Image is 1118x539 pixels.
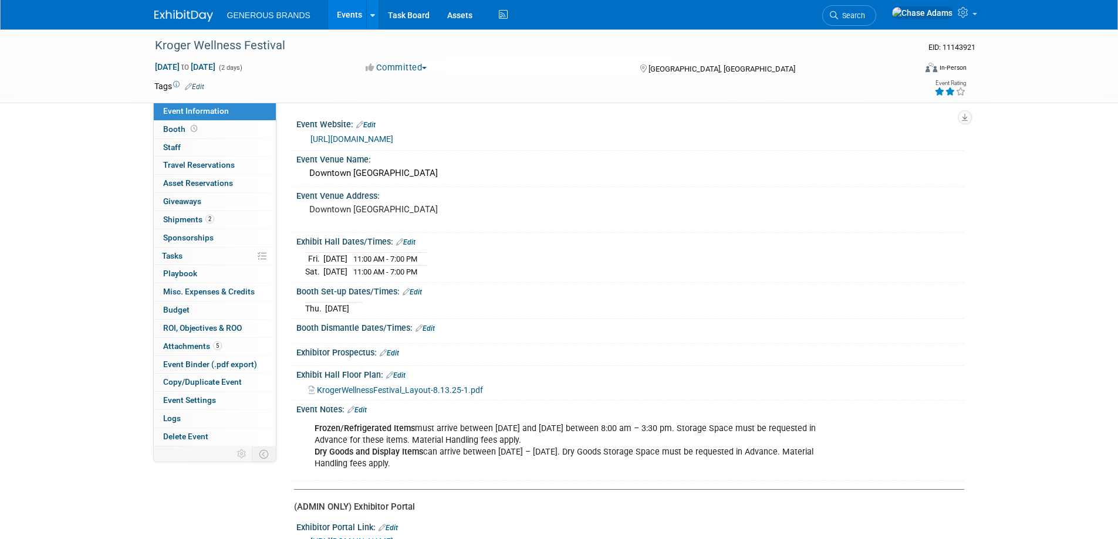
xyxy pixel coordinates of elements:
div: Exhibitor Prospectus: [296,344,964,359]
span: Sponsorships [163,233,214,242]
a: Edit [347,406,367,414]
div: Exhibit Hall Floor Plan: [296,366,964,381]
b: Dry Goods and Display Items [315,447,423,457]
a: Shipments2 [154,211,276,229]
div: (ADMIN ONLY) Exhibitor Portal [294,501,955,513]
div: Booth Set-up Dates/Times: [296,283,964,298]
a: ROI, Objectives & ROO [154,320,276,337]
a: Delete Event [154,428,276,446]
span: Event ID: 11143921 [928,43,975,52]
a: Attachments5 [154,338,276,355]
div: Exhibit Hall Dates/Times: [296,233,964,248]
span: Budget [163,305,190,314]
a: Tasks [154,248,276,265]
a: Edit [380,349,399,357]
a: Edit [416,324,435,333]
td: Fri. [305,253,323,266]
a: Search [822,5,876,26]
a: Edit [396,238,416,246]
a: Logs [154,410,276,428]
pre: Downtown [GEOGRAPHIC_DATA] [309,204,562,215]
td: Thu. [305,303,325,315]
td: [DATE] [323,253,347,266]
span: Copy/Duplicate Event [163,377,242,387]
span: Asset Reservations [163,178,233,188]
span: Event Settings [163,395,216,405]
a: Event Binder (.pdf export) [154,356,276,374]
span: Shipments [163,215,214,224]
div: Event Website: [296,116,964,131]
a: Edit [356,121,376,129]
div: Event Rating [934,80,966,86]
span: Travel Reservations [163,160,235,170]
span: Booth not reserved yet [188,124,200,133]
span: Booth [163,124,200,134]
img: ExhibitDay [154,10,213,22]
span: Tasks [162,251,183,260]
td: Toggle Event Tabs [252,446,276,462]
span: Playbook [163,269,197,278]
span: GENEROUS BRANDS [227,11,310,20]
a: Asset Reservations [154,175,276,192]
a: Event Information [154,103,276,120]
span: Delete Event [163,432,208,441]
b: Frozen/Refrigerated Items [315,423,415,433]
a: Budget [154,301,276,319]
div: Event Format [846,61,967,79]
span: Attachments [163,341,222,351]
a: Edit [379,524,398,532]
span: 2 [205,215,214,223]
button: Committed [362,62,431,74]
span: 11:00 AM - 7:00 PM [353,267,417,276]
span: [DATE] [DATE] [154,62,216,72]
a: Edit [386,371,406,379]
td: [DATE] [323,266,347,278]
div: Event Notes: [296,401,964,416]
td: [DATE] [325,303,349,315]
a: Event Settings [154,392,276,409]
a: Staff [154,139,276,157]
div: Exhibitor Portal Link: [296,518,964,534]
div: Kroger Wellness Festival [151,35,898,56]
span: Event Information [163,106,229,116]
td: Tags [154,80,204,92]
a: Copy/Duplicate Event [154,374,276,391]
div: Downtown [GEOGRAPHIC_DATA] [305,164,955,182]
span: to [180,62,191,72]
a: Booth [154,121,276,138]
span: Giveaways [163,196,201,206]
span: ROI, Objectives & ROO [163,323,242,333]
a: KrogerWellnessFestival_Layout-8.13.25-1.pdf [309,385,483,395]
td: Sat. [305,266,323,278]
span: 5 [213,341,222,350]
a: [URL][DOMAIN_NAME] [310,134,393,144]
div: Event Venue Address: [296,187,964,202]
td: Personalize Event Tab Strip [232,446,252,462]
a: Misc. Expenses & Credits [154,283,276,301]
img: Chase Adams [891,6,953,19]
a: Edit [185,83,204,91]
span: 11:00 AM - 7:00 PM [353,255,417,263]
div: must arrive between [DATE] and [DATE] between 8:00 am – 3:30 pm. Storage Space must be requested ... [306,417,835,476]
span: Search [838,11,865,20]
div: In-Person [939,63,967,72]
span: Logs [163,413,181,423]
span: (2 days) [218,64,242,72]
span: KrogerWellnessFestival_Layout-8.13.25-1.pdf [317,385,483,395]
a: Edit [403,288,422,296]
a: Sponsorships [154,229,276,247]
span: [GEOGRAPHIC_DATA], [GEOGRAPHIC_DATA] [648,65,795,73]
span: Event Binder (.pdf export) [163,360,257,369]
a: Travel Reservations [154,157,276,174]
div: Booth Dismantle Dates/Times: [296,319,964,334]
a: Giveaways [154,193,276,211]
span: Misc. Expenses & Credits [163,287,255,296]
a: Playbook [154,265,276,283]
img: Format-Inperson.png [926,63,937,72]
div: Event Venue Name: [296,151,964,165]
span: Staff [163,143,181,152]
